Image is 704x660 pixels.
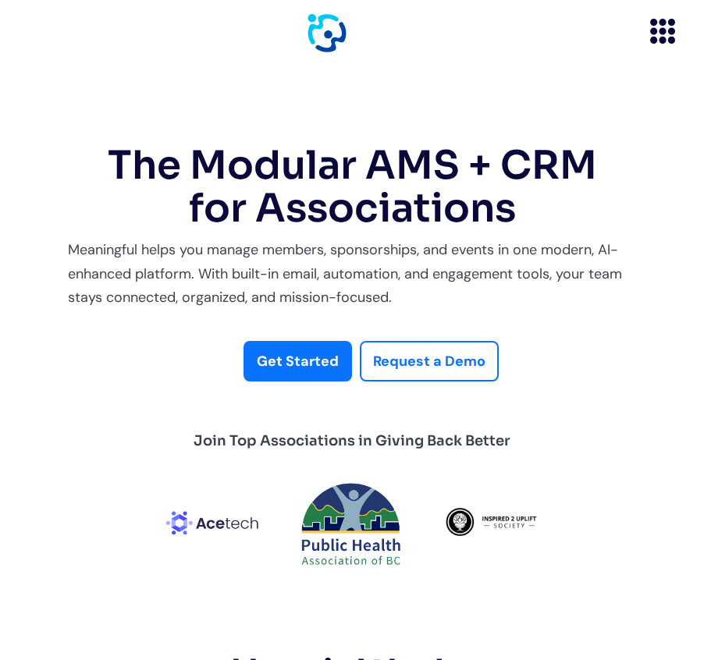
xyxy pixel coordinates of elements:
[257,352,339,371] strong: Get Started
[373,352,485,371] strong: Request a Demo
[68,238,636,310] div: Meaningful helps you manage members, sponsorships, and events in one modern, AI-enhanced platform...
[631,5,681,60] div: menu
[244,341,352,382] a: Get Started
[360,341,499,382] a: Request a Demo
[68,144,636,230] h1: The Modular AMS + CRM for Associations
[194,428,510,453] div: Join Top Associations in Giving Back Better
[308,14,347,52] a: home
